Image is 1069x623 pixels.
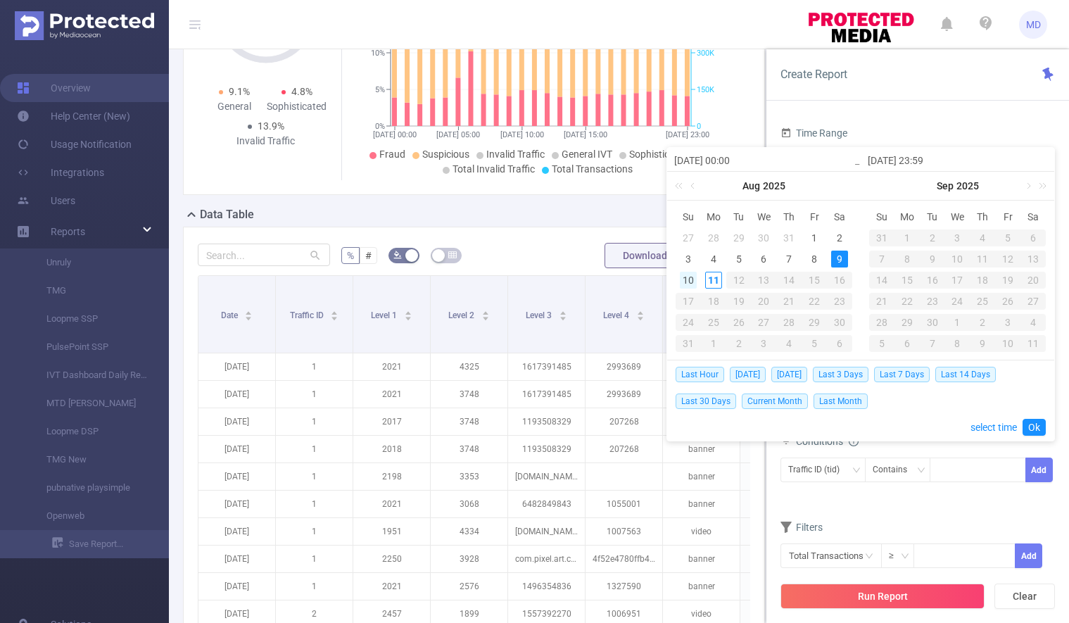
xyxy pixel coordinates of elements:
[780,127,847,139] span: Time Range
[564,130,608,139] tspan: [DATE] 15:00
[1020,251,1046,268] div: 13
[701,314,726,331] div: 25
[51,226,85,237] span: Reports
[920,248,945,270] td: September 9, 2025
[1025,458,1053,482] button: Add
[894,229,920,246] div: 1
[726,270,752,291] td: August 12, 2025
[752,210,777,223] span: We
[431,353,507,380] p: 4325
[945,251,970,268] div: 10
[726,312,752,333] td: August 26, 2025
[802,206,827,227] th: Fri
[831,251,848,268] div: 9
[873,458,917,482] div: Contains
[726,210,752,223] span: Tu
[869,272,894,289] div: 14
[701,248,726,270] td: August 4, 2025
[752,312,777,333] td: August 27, 2025
[935,172,955,200] a: Sep
[869,335,894,352] div: 5
[404,315,412,319] i: icon: caret-down
[373,130,417,139] tspan: [DATE] 00:00
[776,272,802,289] div: 14
[827,248,852,270] td: August 9, 2025
[605,243,706,268] button: Download PDF
[920,270,945,291] td: September 16, 2025
[869,312,894,333] td: September 28, 2025
[17,158,104,187] a: Integrations
[945,293,970,310] div: 24
[730,251,747,268] div: 5
[393,251,402,259] i: icon: bg-colors
[776,210,802,223] span: Th
[894,248,920,270] td: September 8, 2025
[258,120,284,132] span: 13.9%
[776,333,802,354] td: September 4, 2025
[752,227,777,248] td: July 30, 2025
[701,227,726,248] td: July 28, 2025
[404,309,412,313] i: icon: caret-up
[920,272,945,289] div: 16
[726,314,752,331] div: 26
[752,291,777,312] td: August 20, 2025
[827,270,852,291] td: August 16, 2025
[676,333,701,354] td: August 31, 2025
[245,309,253,313] i: icon: caret-up
[995,335,1020,352] div: 10
[500,130,544,139] tspan: [DATE] 10:00
[290,310,326,320] span: Traffic ID
[676,314,701,331] div: 24
[726,206,752,227] th: Tue
[869,293,894,310] div: 21
[920,312,945,333] td: September 30, 2025
[831,229,848,246] div: 2
[680,251,697,268] div: 3
[945,291,970,312] td: September 24, 2025
[970,291,995,312] td: September 25, 2025
[869,227,894,248] td: August 31, 2025
[752,248,777,270] td: August 6, 2025
[970,312,995,333] td: October 2, 2025
[788,458,849,482] div: Traffic ID (tid)
[562,149,612,160] span: General IVT
[559,315,567,319] i: icon: caret-down
[920,210,945,223] span: Tu
[676,291,701,312] td: August 17, 2025
[752,272,777,289] div: 13
[680,272,697,289] div: 10
[995,251,1020,268] div: 12
[780,68,847,81] span: Create Report
[701,293,726,310] div: 18
[780,251,797,268] div: 7
[868,152,1047,169] input: End date
[371,49,385,58] tspan: 10%
[701,312,726,333] td: August 25, 2025
[629,149,706,160] span: Sophisticated IVT
[1015,543,1042,568] button: Add
[920,333,945,354] td: October 7, 2025
[291,86,312,97] span: 4.8%
[806,229,823,246] div: 1
[827,227,852,248] td: August 2, 2025
[995,333,1020,354] td: October 10, 2025
[676,227,701,248] td: July 27, 2025
[17,187,75,215] a: Users
[28,474,152,502] a: pubnative playsimple
[234,134,297,149] div: Invalid Traffic
[752,270,777,291] td: August 13, 2025
[559,309,567,313] i: icon: caret-up
[552,163,633,175] span: Total Transactions
[1020,333,1046,354] td: October 11, 2025
[894,251,920,268] div: 8
[701,333,726,354] td: September 1, 2025
[1026,11,1041,39] span: MD
[776,312,802,333] td: August 28, 2025
[741,172,761,200] a: Aug
[776,291,802,312] td: August 21, 2025
[776,227,802,248] td: July 31, 2025
[481,309,489,313] i: icon: caret-up
[920,251,945,268] div: 9
[1020,312,1046,333] td: October 4, 2025
[636,309,645,317] div: Sort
